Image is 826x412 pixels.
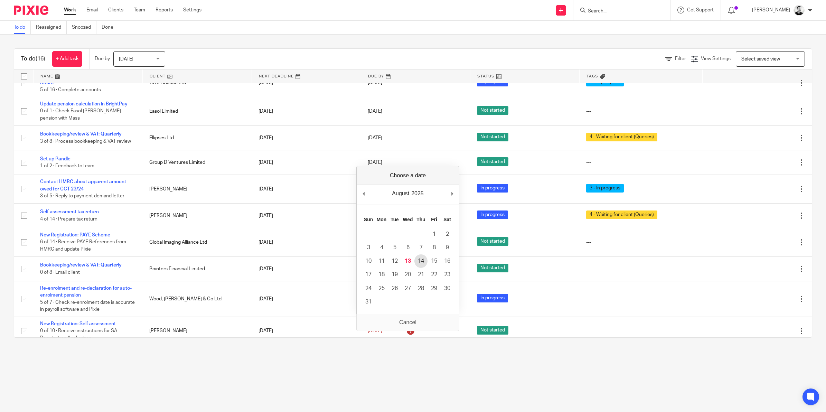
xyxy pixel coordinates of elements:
[449,188,456,199] button: Next Month
[142,97,252,125] td: Easol Limited
[156,7,173,13] a: Reports
[142,150,252,175] td: Group D Ventures Limited
[414,268,428,281] button: 21
[142,125,252,150] td: Ellipses Ltd
[362,254,375,268] button: 10
[403,217,413,222] abbr: Wednesday
[586,265,696,272] div: ---
[586,108,696,115] div: ---
[40,87,101,92] span: 5 of 16 · Complete accounts
[388,254,401,268] button: 12
[72,21,96,34] a: Snoozed
[368,160,382,165] span: [DATE]
[362,268,375,281] button: 17
[360,188,367,199] button: Previous Month
[142,317,252,345] td: [PERSON_NAME]
[40,328,117,340] span: 0 of 10 · Receive instructions for SA Registration Application
[586,327,696,334] div: ---
[477,133,508,141] span: Not started
[675,56,686,61] span: Filter
[428,241,441,254] button: 8
[40,157,71,161] a: Set up Pandle
[477,210,508,219] span: In progress
[416,217,425,222] abbr: Thursday
[252,175,361,203] td: [DATE]
[375,282,388,295] button: 25
[362,295,375,309] button: 31
[401,282,414,295] button: 27
[428,268,441,281] button: 22
[477,106,508,115] span: Not started
[368,135,382,140] span: [DATE]
[477,326,508,335] span: Not started
[586,184,624,193] span: 3 - In progress
[391,217,399,222] abbr: Tuesday
[586,239,696,246] div: ---
[441,282,454,295] button: 30
[36,56,45,62] span: (16)
[252,281,361,317] td: [DATE]
[414,254,428,268] button: 14
[586,74,598,78] span: Tags
[388,241,401,254] button: 5
[142,175,252,203] td: [PERSON_NAME]
[362,241,375,254] button: 3
[21,55,45,63] h1: To do
[428,227,441,241] button: 1
[586,296,696,302] div: ---
[40,102,128,106] a: Update pension calculation in BrightPay
[441,268,454,281] button: 23
[119,57,133,62] span: [DATE]
[40,270,80,275] span: 0 of 8 · Email client
[252,203,361,228] td: [DATE]
[431,217,437,222] abbr: Friday
[40,240,126,252] span: 6 of 14 · Receive PAYE References from HMRC and update Pixie
[375,268,388,281] button: 18
[142,256,252,281] td: Pointers Financial Limited
[95,55,110,62] p: Due by
[134,7,145,13] a: Team
[377,217,386,222] abbr: Monday
[375,241,388,254] button: 4
[388,268,401,281] button: 19
[52,51,82,67] a: + Add task
[687,8,714,12] span: Get Support
[701,56,731,61] span: View Settings
[142,281,252,317] td: Wood, [PERSON_NAME] & Co Ltd
[40,217,97,222] span: 4 of 14 · Prepare tax return
[108,7,123,13] a: Clients
[252,256,361,281] td: [DATE]
[14,21,31,34] a: To do
[142,203,252,228] td: [PERSON_NAME]
[368,109,382,114] span: [DATE]
[477,237,508,246] span: Not started
[14,6,48,15] img: Pixie
[40,233,110,237] a: New Registration: PAYE Scheme
[414,241,428,254] button: 7
[477,294,508,302] span: In progress
[441,254,454,268] button: 16
[40,194,124,198] span: 3 of 5 · Reply to payment demand letter
[375,254,388,268] button: 11
[40,321,116,326] a: New Registration: Self assessment
[86,7,98,13] a: Email
[586,159,696,166] div: ---
[40,300,135,312] span: 5 of 7 · Check re-enrolment date is accurate in payroll software and Pixie
[586,133,657,141] span: 4 - Waiting for client (Queries)
[477,184,508,193] span: In progress
[587,8,649,15] input: Search
[40,109,121,121] span: 0 of 1 · Check Easol [PERSON_NAME] pension with Mass
[64,7,76,13] a: Work
[142,228,252,256] td: Global Imaging Alliance Ltd
[477,157,508,166] span: Not started
[428,282,441,295] button: 29
[401,254,414,268] button: 13
[40,179,126,191] a: Contact HMRC about apparent amount owed for CGT 23/24
[401,268,414,281] button: 20
[752,7,790,13] p: [PERSON_NAME]
[794,5,805,16] img: Dave_2025.jpg
[741,57,780,62] span: Select saved view
[252,125,361,150] td: [DATE]
[40,209,99,214] a: Self assessment tax return
[368,81,382,85] span: [DATE]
